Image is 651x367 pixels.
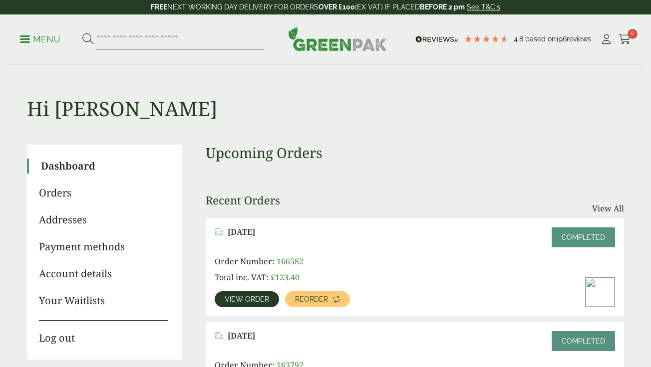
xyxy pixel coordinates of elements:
[295,296,328,303] span: Reorder
[215,291,279,307] a: View order
[271,272,300,283] bdi: 123.40
[39,212,168,227] a: Addresses
[41,159,168,174] a: Dashboard
[228,331,255,341] span: [DATE]
[319,3,355,11] strong: OVER £100
[288,27,387,51] img: GreenPak Supplies
[206,193,280,206] h3: Recent Orders
[27,65,624,121] h1: Hi [PERSON_NAME]
[39,293,168,308] a: Your Waitlists
[586,278,615,307] img: IMG_4658-300x200.jpg
[215,256,275,267] span: Order Number:
[467,3,500,11] a: See T&C's
[525,35,556,43] span: Based on
[206,145,624,162] h3: Upcoming Orders
[39,185,168,200] a: Orders
[600,34,613,44] i: My Account
[39,320,168,346] a: Log out
[285,291,350,307] a: Reorder
[556,35,567,43] span: 196
[271,272,275,283] span: £
[39,266,168,281] a: Account details
[39,239,168,254] a: Payment methods
[415,36,459,43] img: REVIEWS.io
[225,296,269,303] span: View order
[628,29,638,39] span: 0
[514,35,525,43] span: 4.8
[619,32,631,47] a: 0
[619,34,631,44] i: Cart
[151,3,167,11] strong: FREE
[464,34,509,43] div: 4.79 Stars
[20,33,60,45] p: Menu
[420,3,465,11] strong: BEFORE 2 pm
[592,202,624,214] a: View All
[277,256,304,267] span: 166582
[562,233,605,241] span: Completed
[562,337,605,345] span: Completed
[20,33,60,43] a: Menu
[228,227,255,237] span: [DATE]
[567,35,591,43] span: reviews
[215,272,269,283] span: Total inc. VAT:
